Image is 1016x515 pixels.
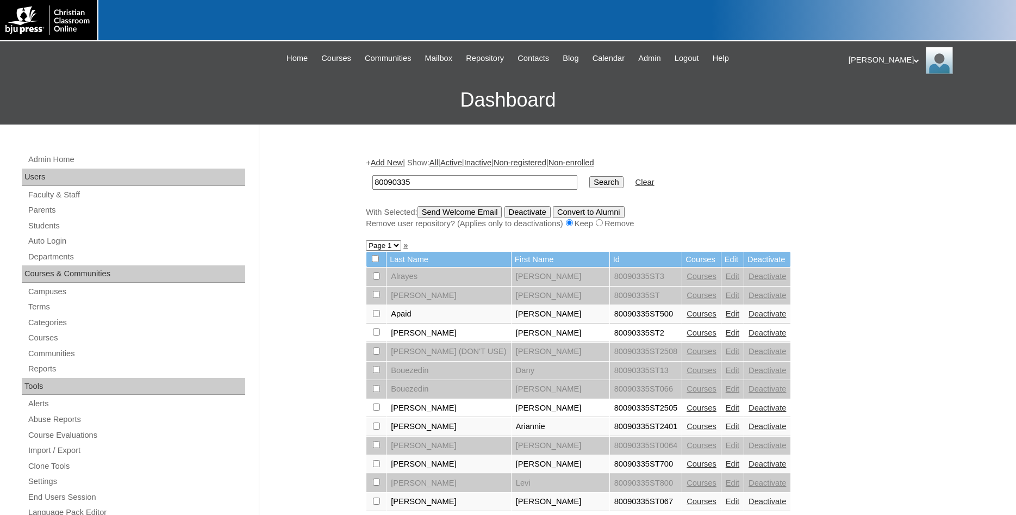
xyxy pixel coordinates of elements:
[27,362,245,376] a: Reports
[494,158,546,167] a: Non-registered
[726,347,739,356] a: Edit
[387,418,511,436] td: [PERSON_NAME]
[27,397,245,411] a: Alerts
[512,380,609,399] td: [PERSON_NAME]
[749,404,786,412] a: Deactivate
[316,52,357,65] a: Courses
[366,218,904,229] div: Remove user repository? (Applies only to deactivations) Keep Remove
[726,291,739,300] a: Edit
[749,384,786,393] a: Deactivate
[27,444,245,457] a: Import / Export
[635,178,655,187] a: Clear
[27,331,245,345] a: Courses
[687,328,716,337] a: Courses
[425,52,453,65] span: Mailbox
[687,460,716,468] a: Courses
[610,418,682,436] td: 80090335ST2401
[610,362,682,380] td: 80090335ST13
[563,52,578,65] span: Blog
[749,328,786,337] a: Deactivate
[387,252,511,268] td: Last Name
[512,418,609,436] td: Ariannie
[610,493,682,511] td: 80090335ST067
[610,474,682,493] td: 80090335ST800
[610,305,682,324] td: 80090335ST500
[5,5,92,35] img: logo-white.png
[429,158,438,167] a: All
[403,241,408,250] a: »
[726,460,739,468] a: Edit
[286,52,308,65] span: Home
[387,399,511,418] td: [PERSON_NAME]
[726,384,739,393] a: Edit
[440,158,462,167] a: Active
[726,441,739,450] a: Edit
[27,188,245,202] a: Faculty & Staff
[512,437,609,455] td: [PERSON_NAME]
[849,47,1005,74] div: [PERSON_NAME]
[512,252,609,268] td: First Name
[359,52,417,65] a: Communities
[22,169,245,186] div: Users
[726,497,739,506] a: Edit
[926,47,953,74] img: Jonelle Rodriguez
[512,399,609,418] td: [PERSON_NAME]
[557,52,584,65] a: Blog
[744,252,790,268] td: Deactivate
[553,206,625,218] input: Convert to Alumni
[548,158,594,167] a: Non-enrolled
[504,206,551,218] input: Deactivate
[512,493,609,511] td: [PERSON_NAME]
[726,309,739,318] a: Edit
[726,366,739,375] a: Edit
[27,300,245,314] a: Terms
[512,362,609,380] td: Dany
[27,153,245,166] a: Admin Home
[610,268,682,286] td: 80090335ST3
[687,366,716,375] a: Courses
[27,203,245,217] a: Parents
[512,287,609,305] td: [PERSON_NAME]
[22,378,245,395] div: Tools
[726,328,739,337] a: Edit
[749,309,786,318] a: Deactivate
[518,52,549,65] span: Contacts
[610,437,682,455] td: 80090335ST0064
[22,265,245,283] div: Courses & Communities
[27,429,245,442] a: Course Evaluations
[610,287,682,305] td: 80090335ST
[371,158,403,167] a: Add New
[726,272,739,281] a: Edit
[365,52,412,65] span: Communities
[27,460,245,473] a: Clone Tools
[387,437,511,455] td: [PERSON_NAME]
[610,399,682,418] td: 80090335ST2505
[610,324,682,343] td: 80090335ST2
[387,455,511,474] td: [PERSON_NAME]
[633,52,666,65] a: Admin
[387,493,511,511] td: [PERSON_NAME]
[638,52,661,65] span: Admin
[687,272,716,281] a: Courses
[512,343,609,361] td: [PERSON_NAME]
[687,404,716,412] a: Courses
[610,380,682,399] td: 80090335ST066
[593,52,625,65] span: Calendar
[749,272,786,281] a: Deactivate
[687,291,716,300] a: Courses
[27,316,245,330] a: Categories
[687,497,716,506] a: Courses
[749,497,786,506] a: Deactivate
[27,475,245,488] a: Settings
[27,347,245,361] a: Communities
[366,206,904,229] div: With Selected:
[749,460,786,468] a: Deactivate
[713,52,729,65] span: Help
[687,422,716,431] a: Courses
[749,441,786,450] a: Deactivate
[587,52,630,65] a: Calendar
[749,366,786,375] a: Deactivate
[464,158,492,167] a: Inactive
[512,268,609,286] td: [PERSON_NAME]
[687,479,716,487] a: Courses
